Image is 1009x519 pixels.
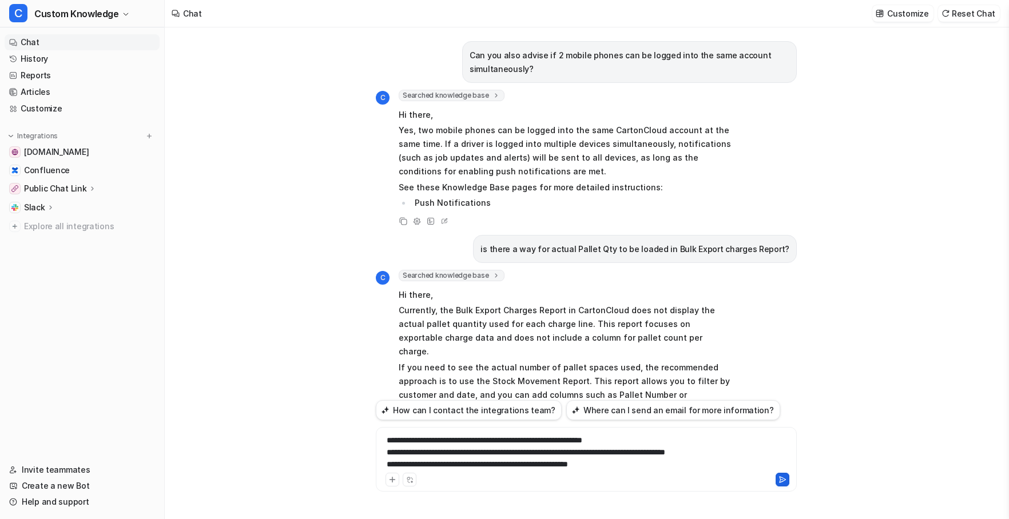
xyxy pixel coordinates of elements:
[5,462,160,478] a: Invite teammates
[376,400,562,420] button: How can I contact the integrations team?
[470,49,789,76] p: Can you also advise if 2 mobile phones can be logged into the same account simultaneously?
[9,4,27,22] span: C
[399,90,504,101] span: Searched knowledge base
[24,165,70,176] span: Confluence
[566,400,780,420] button: Where can I send an email for more information?
[5,101,160,117] a: Customize
[376,271,390,285] span: C
[376,91,390,105] span: C
[399,123,733,178] p: Yes, two mobile phones can be logged into the same CartonCloud account at the same time. If a dri...
[7,132,15,140] img: expand menu
[5,67,160,83] a: Reports
[399,361,733,429] p: If you need to see the actual number of pallet spaces used, the recommended approach is to use th...
[942,9,950,18] img: reset
[34,6,119,22] span: Custom Knowledge
[399,108,733,122] p: Hi there,
[5,51,160,67] a: History
[887,7,928,19] p: Customize
[183,7,202,19] div: Chat
[399,304,733,358] p: Currently, the Bulk Export Charges Report in CartonCloud does not display the actual pallet quant...
[872,5,933,22] button: Customize
[11,149,18,155] img: help.cartoncloud.com
[5,144,160,160] a: help.cartoncloud.com[DOMAIN_NAME]
[399,181,733,194] p: See these Knowledge Base pages for more detailed instructions:
[5,162,160,178] a: ConfluenceConfluence
[24,183,87,194] p: Public Chat Link
[24,202,45,213] p: Slack
[24,217,155,235] span: Explore all integrations
[5,478,160,494] a: Create a new Bot
[411,196,733,210] li: Push Notifications
[24,146,89,158] span: [DOMAIN_NAME]
[11,185,18,192] img: Public Chat Link
[399,288,733,302] p: Hi there,
[11,167,18,174] img: Confluence
[11,204,18,211] img: Slack
[876,9,884,18] img: customize
[5,34,160,50] a: Chat
[9,221,21,232] img: explore all integrations
[145,132,153,140] img: menu_add.svg
[5,84,160,100] a: Articles
[5,218,160,234] a: Explore all integrations
[5,130,61,142] button: Integrations
[480,242,789,256] p: is there a way for actual Pallet Qty to be loaded in Bulk Export charges Report?
[5,494,160,510] a: Help and support
[938,5,1000,22] button: Reset Chat
[17,131,58,141] p: Integrations
[399,270,504,281] span: Searched knowledge base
